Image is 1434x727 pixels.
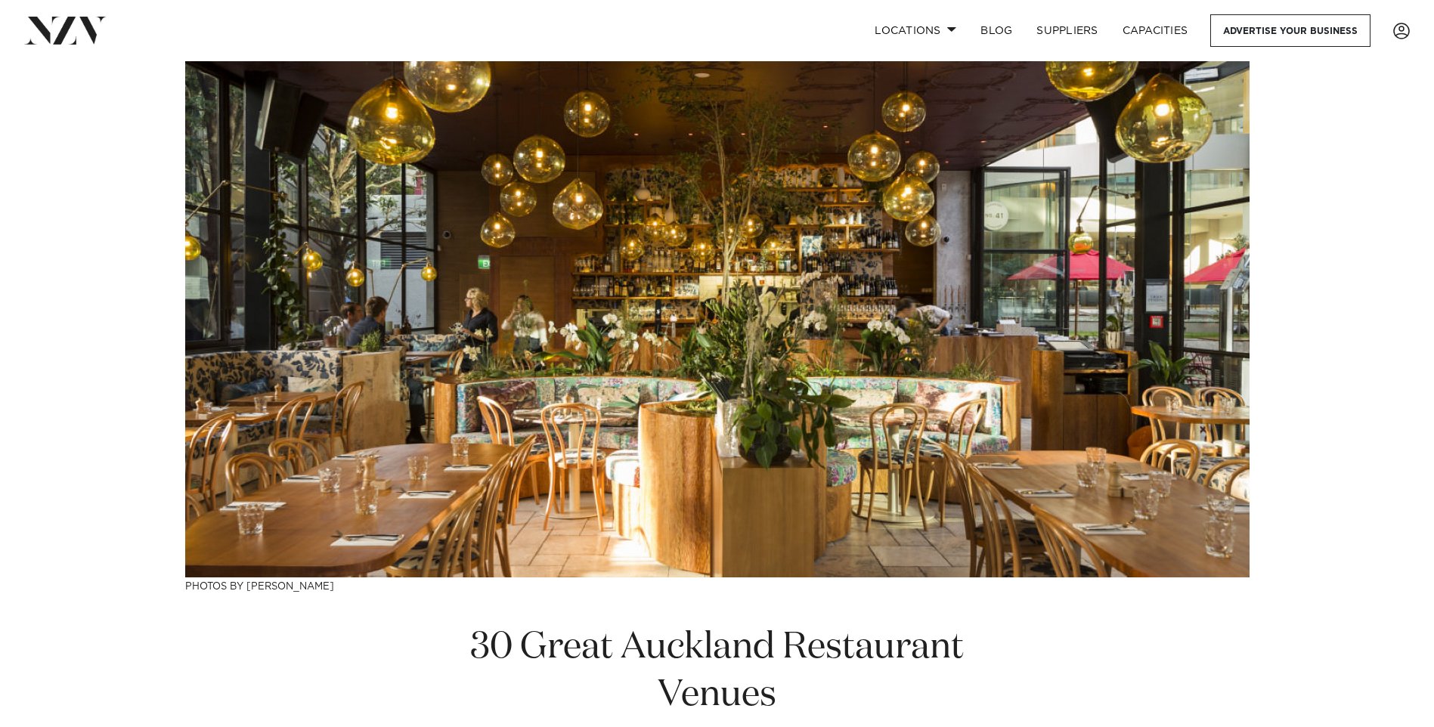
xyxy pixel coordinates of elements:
[1110,14,1200,47] a: Capacities
[24,17,107,44] img: nzv-logo.png
[1024,14,1110,47] a: SUPPLIERS
[185,61,1250,577] img: 30 Great Auckland Restaurant Venues
[863,14,968,47] a: Locations
[968,14,1024,47] a: BLOG
[1210,14,1371,47] a: Advertise your business
[459,624,976,719] h1: 30 Great Auckland Restaurant Venues
[185,577,1250,593] h3: Photos by [PERSON_NAME]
